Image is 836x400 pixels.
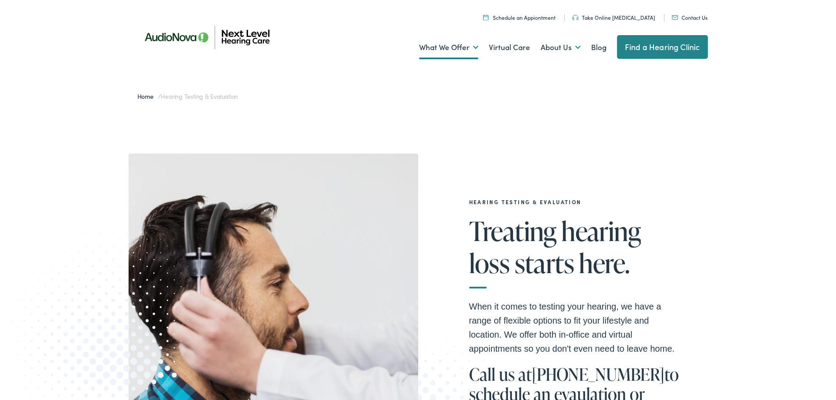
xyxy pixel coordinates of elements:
a: Home [137,92,158,101]
a: Virtual Care [489,31,530,64]
img: An icon representing mail communication is presented in a unique teal color. [672,15,678,20]
a: About Us [541,31,581,64]
span: Hearing Testing & Evaluation [161,92,238,101]
a: What We Offer [419,31,478,64]
span: here. [579,249,629,277]
img: An icon symbolizing headphones, colored in teal, suggests audio-related services or features. [572,15,578,20]
h2: Hearing Testing & Evaluation [469,199,680,205]
img: Calendar icon representing the ability to schedule a hearing test or hearing aid appointment at N... [483,14,488,20]
a: [PHONE_NUMBER] [532,363,664,386]
span: Treating [469,216,556,245]
a: Contact Us [672,14,707,21]
span: starts [515,249,574,277]
a: Blog [591,31,606,64]
span: / [137,92,238,101]
a: Take Online [MEDICAL_DATA] [572,14,655,21]
a: Find a Hearing Clinic [617,35,708,59]
p: When it comes to testing your hearing, we have a range of flexible options to fit your lifestyle ... [469,299,680,356]
span: loss [469,249,510,277]
a: Schedule an Appiontment [483,14,556,21]
span: hearing [561,216,641,245]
